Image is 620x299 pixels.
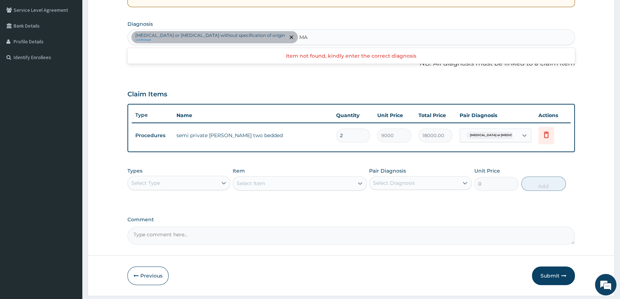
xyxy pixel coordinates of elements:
small: confirmed [135,38,285,42]
th: Total Price [415,108,456,122]
td: semi private [PERSON_NAME] two bedded [173,128,333,143]
label: Pair Diagnosis [369,167,406,174]
td: Procedures [132,129,173,142]
div: Select Type [131,179,160,187]
button: Submit [532,266,575,285]
div: Item not found, kindly enter the correct diagnosis [127,49,575,62]
label: Types [127,168,142,174]
span: remove selection option [288,34,295,40]
div: Select Diagnosis [373,179,415,187]
div: Chat with us now [37,40,120,49]
span: We're online! [42,90,99,163]
button: Add [521,177,566,191]
label: Comment [127,217,575,223]
h3: Claim Items [127,91,167,98]
th: Unit Price [374,108,415,122]
th: Name [173,108,333,122]
label: Unit Price [474,167,500,174]
th: Type [132,108,173,122]
img: d_794563401_company_1708531726252_794563401 [13,36,29,54]
label: Diagnosis [127,20,153,28]
th: Quantity [333,108,374,122]
div: Minimize live chat window [117,4,135,21]
th: Actions [535,108,571,122]
label: Item [233,167,245,174]
textarea: Type your message and hit 'Enter' [4,196,136,221]
span: [MEDICAL_DATA] or [MEDICAL_DATA] wit... [466,132,538,139]
button: Previous [127,266,169,285]
p: [MEDICAL_DATA] or [MEDICAL_DATA] without specification of origin [135,33,285,38]
th: Pair Diagnosis [456,108,535,122]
